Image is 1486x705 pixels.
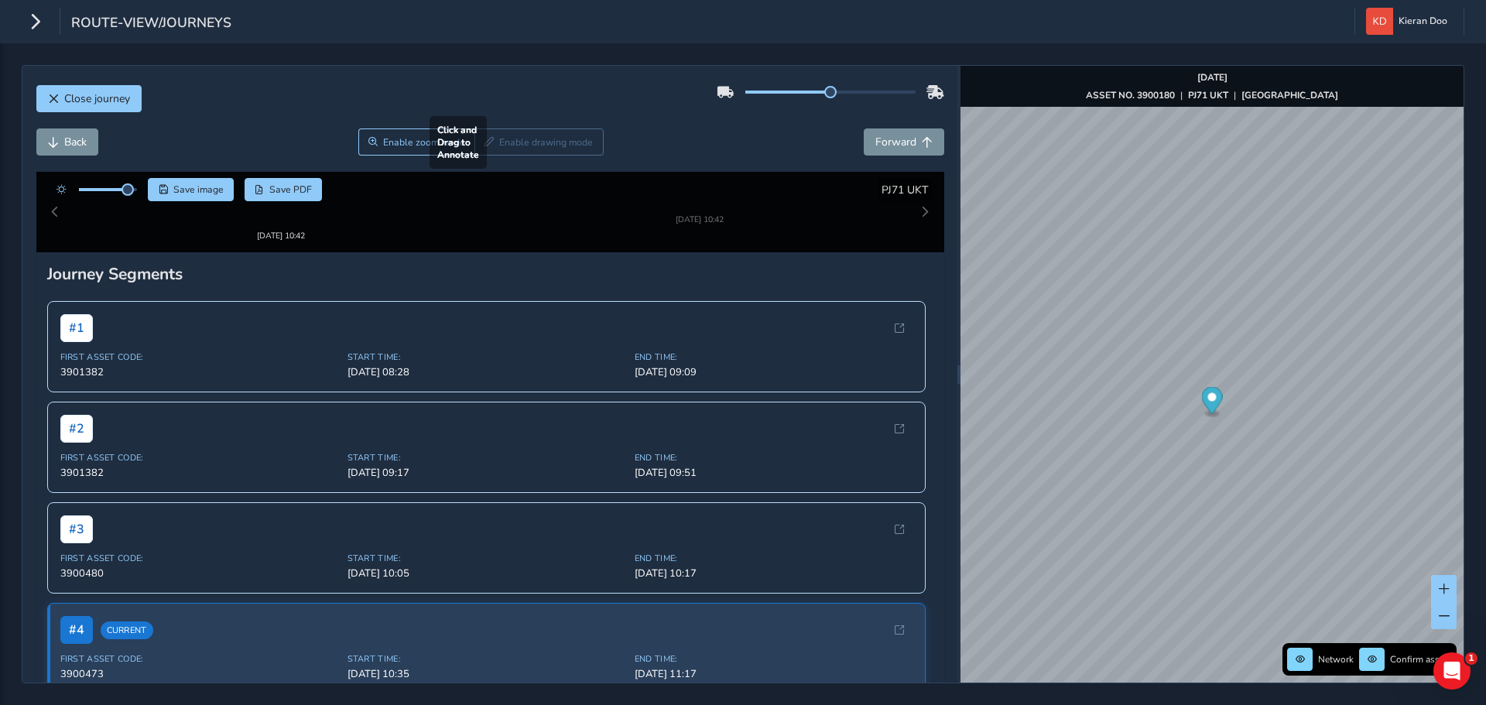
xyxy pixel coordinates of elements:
strong: ASSET NO. 3900180 [1086,89,1175,101]
span: 1 [1465,652,1477,665]
span: [DATE] 11:17 [635,654,912,668]
span: Enable zoom mode [383,136,465,149]
div: [DATE] 10:42 [652,210,747,221]
span: 3901382 [60,452,338,466]
button: Zoom [358,128,475,156]
div: Journey Segments [47,249,933,271]
span: route-view/journeys [71,13,231,35]
div: [DATE] 10:42 [234,210,328,221]
span: End Time: [635,539,912,550]
span: Save PDF [269,183,312,196]
span: # 4 [60,603,93,631]
strong: PJ71 UKT [1188,89,1228,101]
span: [DATE] 10:17 [635,553,912,566]
span: First Asset Code: [60,640,338,652]
span: Start Time: [348,438,625,450]
button: Forward [864,128,944,156]
span: Network [1318,653,1354,666]
strong: [GEOGRAPHIC_DATA] [1241,89,1338,101]
span: First Asset Code: [60,539,338,550]
span: [DATE] 09:51 [635,452,912,466]
span: End Time: [635,438,912,450]
span: End Time: [635,337,912,349]
span: Forward [875,135,916,149]
span: # 2 [60,401,93,429]
img: Thumbnail frame [652,195,747,210]
span: [DATE] 10:35 [348,654,625,668]
span: [DATE] 09:09 [635,351,912,365]
img: Thumbnail frame [234,195,328,210]
span: Current [101,607,153,625]
span: Close journey [64,91,130,106]
span: 3901382 [60,351,338,365]
div: Map marker [1202,387,1223,419]
span: End Time: [635,640,912,652]
span: 3900473 [60,654,338,668]
img: diamond-layout [1366,8,1393,35]
button: Kieran Doo [1366,8,1453,35]
span: Start Time: [348,337,625,349]
span: PJ71 UKT [882,183,928,197]
span: Start Time: [348,640,625,652]
span: First Asset Code: [60,438,338,450]
span: [DATE] 09:17 [348,452,625,466]
span: # 3 [60,501,93,529]
span: 3900480 [60,553,338,566]
span: Confirm assets [1390,653,1452,666]
button: Back [36,128,98,156]
span: First Asset Code: [60,337,338,349]
button: Save [148,178,234,201]
span: Start Time: [348,539,625,550]
div: | | [1086,89,1338,101]
span: Kieran Doo [1399,8,1447,35]
span: Back [64,135,87,149]
span: # 1 [60,300,93,328]
span: Save image [173,183,224,196]
button: PDF [245,178,323,201]
span: [DATE] 10:05 [348,553,625,566]
button: Close journey [36,85,142,112]
strong: [DATE] [1197,71,1227,84]
iframe: Intercom live chat [1433,652,1471,690]
span: [DATE] 08:28 [348,351,625,365]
